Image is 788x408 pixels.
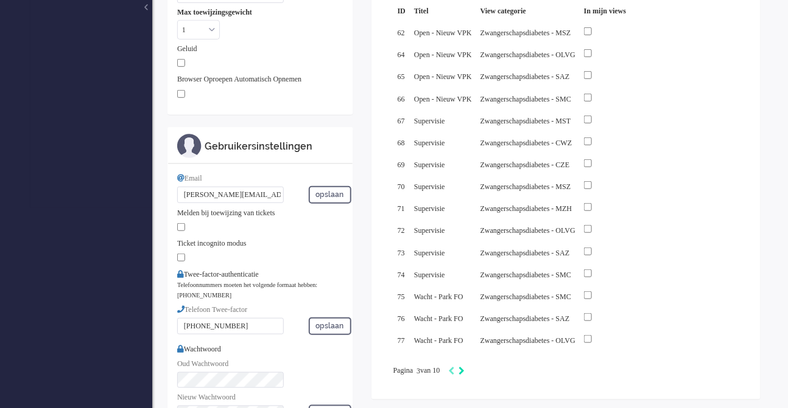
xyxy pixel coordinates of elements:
input: Page [413,366,420,376]
span: Wacht - Park FO [414,292,463,301]
div: Melden bij toewijzing van tickets [177,208,343,218]
div: Browser Oproepen Automatisch Opnemen [177,74,343,85]
span: Zwangerschapsdiabetes - CWZ [480,139,572,147]
span: Zwangerschapsdiabetes - SAZ [480,249,570,257]
span: 69 [398,161,405,169]
span: Zwangerschapsdiabetes - MSZ [480,182,571,191]
span: Zwangerschapsdiabetes - MST [480,117,571,125]
span: Supervisie [414,182,445,191]
span: Zwangerschapsdiabetes - OLVG [480,336,575,345]
div: Ticket incognito modus [177,238,343,249]
div: Titel [410,2,476,21]
span: Zwangerschapsdiabetes - SMC [480,271,571,279]
span: 77 [398,336,405,345]
span: Open - Nieuw VPK [414,50,472,59]
span: Supervisie [414,249,445,257]
span: Zwangerschapsdiabetes - SAZ [480,314,570,323]
div: Previous [449,365,455,378]
span: Zwangerschapsdiabetes - SMC [480,95,571,103]
div: Wachtwoord [177,339,343,354]
span: Zwangerschapsdiabetes - MZH [480,204,572,213]
div: Email [177,173,343,184]
span: 65 [398,72,405,81]
span: Open - Nieuw VPK [414,95,472,103]
div: Next [459,365,465,378]
span: Oud Wachtwoord [177,359,228,368]
span: Open - Nieuw VPK [414,72,472,81]
span: 66 [398,95,405,103]
div: Twee-factor-authenticatie [177,269,343,280]
b: Max toewijzingsgewicht [177,8,252,16]
span: Supervisie [414,161,445,169]
span: Nieuw Wachtwoord [177,393,236,401]
span: 70 [398,182,405,191]
span: 75 [398,292,405,301]
div: Gebruikersinstellingen [205,140,343,154]
span: 64 [398,50,405,59]
span: 72 [398,226,405,235]
small: Telefoonnummers moeten het volgende formaat hebben: [PHONE_NUMBER] [177,282,317,299]
span: Zwangerschapsdiabetes - OLVG [480,50,575,59]
span: Wacht - Park FO [414,336,463,345]
span: Zwangerschapsdiabetes - SMC [480,292,571,301]
span: Zwangerschapsdiabetes - OLVG [480,226,575,235]
div: In mijn views [580,2,630,21]
span: Open - Nieuw VPK [414,29,472,37]
span: Supervisie [414,139,445,147]
button: opslaan [309,317,351,335]
div: Pagination [393,365,739,378]
img: ic_m_profile.svg [177,134,202,158]
span: Supervisie [414,226,445,235]
span: 74 [398,271,405,279]
span: Supervisie [414,117,445,125]
button: opslaan [309,186,351,204]
span: Supervisie [414,271,445,279]
span: Zwangerschapsdiabetes - MSZ [480,29,571,37]
span: Supervisie [414,204,445,213]
div: Telefoon Twee-factor [177,305,343,315]
span: 71 [398,204,405,213]
span: Zwangerschapsdiabetes - CZE [480,161,570,169]
span: 76 [398,314,405,323]
div: View categorie [476,2,580,21]
span: 73 [398,249,405,257]
div: ID [393,2,410,21]
span: 62 [398,29,405,37]
span: 68 [398,139,405,147]
span: Zwangerschapsdiabetes - SAZ [480,72,570,81]
div: Geluid [177,44,343,54]
span: Wacht - Park FO [414,314,463,323]
span: 67 [398,117,405,125]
